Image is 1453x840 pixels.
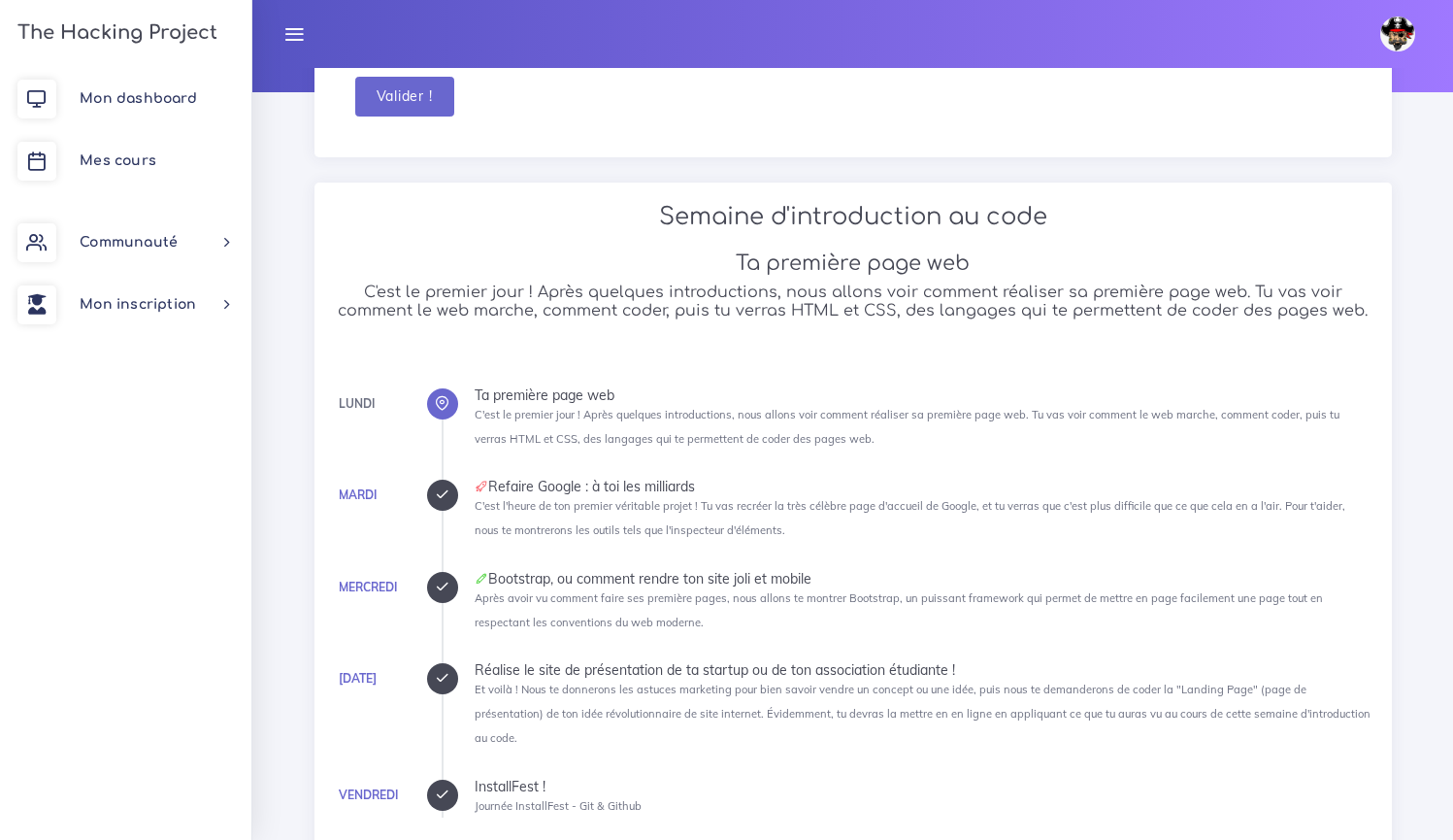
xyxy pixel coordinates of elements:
[339,671,377,686] a: [DATE]
[339,580,397,594] a: Mercredi
[475,799,642,813] small: Journée InstallFest - Git & Github
[475,663,1371,677] div: Réalise le site de présentation de ta startup ou de ton association étudiante !
[475,408,1339,446] small: C'est le premier jour ! Après quelques introductions, nous allons voir comment réaliser sa premiè...
[1380,17,1415,51] img: avatar
[339,393,375,415] div: Lundi
[12,22,217,44] h3: The Hacking Project
[475,780,1371,793] div: InstallFest !
[475,572,1371,586] div: Bootstrap, ou comment rendre ton site joli et mobile
[335,284,1371,320] h5: C'est le premier jour ! Après quelques introductions, nous allons voir comment réaliser sa premiè...
[339,487,377,502] a: Mardi
[475,591,1323,629] small: Après avoir vu comment faire ses première pages, nous allons te montrer Bootstrap, un puissant fr...
[475,499,1345,537] small: C'est l'heure de ton premier véritable projet ! Tu vas recréer la très célèbre page d'accueil de ...
[475,683,1370,745] small: Et voilà ! Nous te donnerons les astuces marketing pour bien savoir vendre un concept ou une idée...
[335,252,1371,276] h3: Ta première page web
[475,480,1371,493] div: Refaire Google : à toi les milliards
[355,77,454,117] button: Valider !
[339,788,398,802] a: Vendredi
[335,203,1371,231] h2: Semaine d'introduction au code
[80,153,156,168] span: Mes cours
[80,91,197,106] span: Mon dashboard
[475,388,1371,402] div: Ta première page web
[80,235,178,250] span: Communauté
[80,297,196,312] span: Mon inscription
